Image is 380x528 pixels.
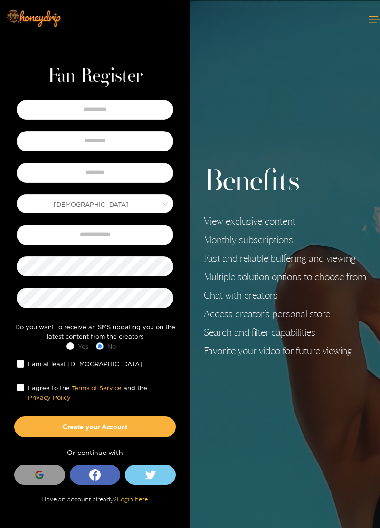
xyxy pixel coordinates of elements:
[17,197,173,210] span: Male
[204,271,366,283] li: Multiple solution options to choose from
[204,345,366,357] li: Favorite your video for future viewing
[74,341,92,351] span: Yes
[28,394,71,401] a: Privacy Policy
[204,253,366,264] li: Fast and reliable buffering and viewing
[204,290,366,301] li: Chat with creators
[204,327,366,338] li: Search and filter capabilities
[24,359,146,368] span: I am at least [DEMOGRAPHIC_DATA]
[72,385,122,391] a: Terms of Service
[104,341,120,351] span: No
[14,322,176,341] div: Do you want to receive an SMS updating you on the latest content from the creators
[204,234,366,245] li: Monthly subscriptions
[204,164,366,200] h2: Benefits
[14,416,176,437] button: Create your Account
[117,495,149,503] a: Login here.
[41,494,149,504] p: Have an account already?
[48,65,142,88] h1: Fan Register
[204,216,366,227] li: View exclusive content
[14,447,176,458] div: Or continue with
[204,308,366,320] li: Access creator's personal store
[24,383,173,403] span: I agree to the and the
